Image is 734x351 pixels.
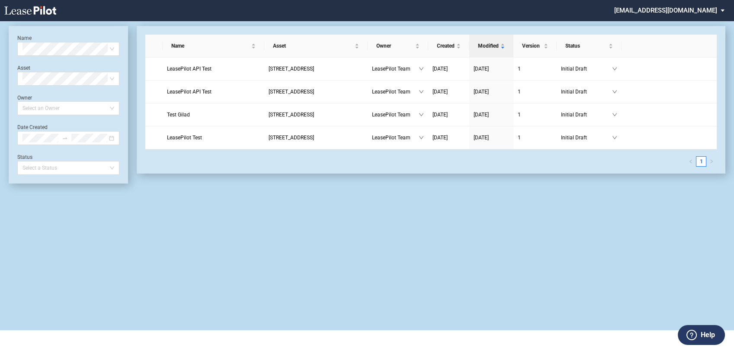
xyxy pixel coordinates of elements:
[433,133,465,142] a: [DATE]
[678,325,725,345] button: Help
[518,110,552,119] a: 1
[437,42,455,50] span: Created
[612,66,617,71] span: down
[167,89,212,95] span: LeasePilot API Test
[701,329,715,341] label: Help
[561,133,612,142] span: Initial Draft
[17,95,32,101] label: Owner
[612,89,617,94] span: down
[167,66,212,72] span: LeasePilot API Test
[433,135,448,141] span: [DATE]
[518,135,521,141] span: 1
[565,42,607,50] span: Status
[62,135,68,141] span: to
[171,42,250,50] span: Name
[167,110,260,119] a: Test Gilad
[561,87,612,96] span: Initial Draft
[518,66,521,72] span: 1
[518,89,521,95] span: 1
[706,156,717,167] button: right
[474,110,509,119] a: [DATE]
[433,66,448,72] span: [DATE]
[518,133,552,142] a: 1
[269,135,314,141] span: 109 State Street
[433,87,465,96] a: [DATE]
[269,89,314,95] span: 109 State Street
[273,42,353,50] span: Asset
[17,65,30,71] label: Asset
[478,42,499,50] span: Modified
[474,133,509,142] a: [DATE]
[518,64,552,73] a: 1
[709,159,714,164] span: right
[419,112,424,117] span: down
[474,89,489,95] span: [DATE]
[474,66,489,72] span: [DATE]
[561,64,612,73] span: Initial Draft
[264,35,368,58] th: Asset
[62,135,68,141] span: swap-right
[372,87,419,96] span: LeasePilot Team
[686,156,696,167] button: left
[474,64,509,73] a: [DATE]
[518,87,552,96] a: 1
[372,110,419,119] span: LeasePilot Team
[686,156,696,167] li: Previous Page
[706,156,717,167] li: Next Page
[513,35,557,58] th: Version
[433,64,465,73] a: [DATE]
[419,135,424,140] span: down
[163,35,264,58] th: Name
[269,110,363,119] a: [STREET_ADDRESS]
[433,110,465,119] a: [DATE]
[474,87,509,96] a: [DATE]
[368,35,428,58] th: Owner
[696,157,706,166] a: 1
[269,66,314,72] span: 109 State Street
[376,42,413,50] span: Owner
[372,133,419,142] span: LeasePilot Team
[428,35,469,58] th: Created
[419,66,424,71] span: down
[167,112,190,118] span: Test Gilad
[269,112,314,118] span: 109 State Street
[557,35,622,58] th: Status
[269,133,363,142] a: [STREET_ADDRESS]
[612,112,617,117] span: down
[167,133,260,142] a: LeasePilot Test
[419,89,424,94] span: down
[433,89,448,95] span: [DATE]
[17,124,48,130] label: Date Created
[469,35,513,58] th: Modified
[17,35,32,41] label: Name
[167,135,202,141] span: LeasePilot Test
[612,135,617,140] span: down
[269,87,363,96] a: [STREET_ADDRESS]
[689,159,693,164] span: left
[372,64,419,73] span: LeasePilot Team
[167,64,260,73] a: LeasePilot API Test
[561,110,612,119] span: Initial Draft
[474,135,489,141] span: [DATE]
[474,112,489,118] span: [DATE]
[269,64,363,73] a: [STREET_ADDRESS]
[167,87,260,96] a: LeasePilot API Test
[433,112,448,118] span: [DATE]
[518,112,521,118] span: 1
[17,154,32,160] label: Status
[522,42,542,50] span: Version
